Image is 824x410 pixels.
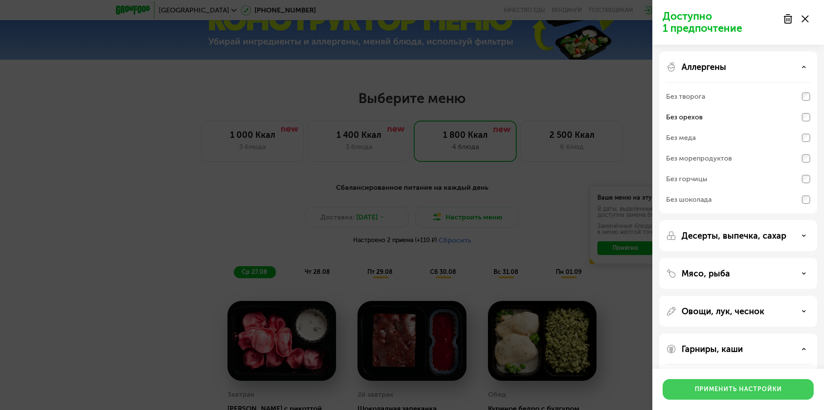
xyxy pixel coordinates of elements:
[666,112,703,122] div: Без орехов
[666,153,732,164] div: Без морепродуктов
[666,91,705,102] div: Без творога
[682,268,730,279] p: Мясо, рыба
[663,379,814,400] button: Применить настройки
[666,194,712,205] div: Без шоколада
[663,10,778,34] p: Доступно 1 предпочтение
[666,133,696,143] div: Без меда
[666,174,707,184] div: Без горчицы
[695,385,782,394] div: Применить настройки
[682,62,726,72] p: Аллергены
[682,231,786,241] p: Десерты, выпечка, сахар
[682,306,764,316] p: Овощи, лук, чеснок
[682,344,743,354] p: Гарниры, каши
